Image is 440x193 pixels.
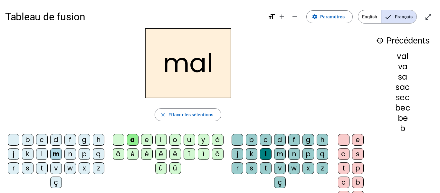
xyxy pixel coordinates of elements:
div: j [8,148,19,160]
div: v [274,162,286,174]
div: w [288,162,300,174]
div: r [232,162,243,174]
div: û [155,162,167,174]
div: b [376,125,430,132]
button: Effacer les sélections [155,108,221,121]
div: sac [376,83,430,91]
div: q [93,148,104,160]
div: ô [212,148,224,160]
div: b [246,134,257,146]
span: English [358,10,381,23]
button: Augmenter la taille de la police [275,10,288,23]
div: s [22,162,33,174]
div: d [338,148,349,160]
button: Diminuer la taille de la police [288,10,301,23]
div: n [64,148,76,160]
div: q [317,148,328,160]
div: e [141,134,153,146]
div: r [8,162,19,174]
div: w [64,162,76,174]
div: s [246,162,257,174]
div: o [169,134,181,146]
mat-icon: add [278,13,286,21]
div: d [274,134,286,146]
div: è [127,148,139,160]
div: ï [198,148,209,160]
div: ç [50,177,62,188]
div: k [246,148,257,160]
div: ê [155,148,167,160]
div: h [93,134,104,146]
div: f [288,134,300,146]
div: b [22,134,33,146]
div: t [338,162,349,174]
div: p [79,148,90,160]
div: l [36,148,48,160]
div: c [36,134,48,146]
div: a [127,134,139,146]
div: z [317,162,328,174]
button: Entrer en plein écran [422,10,435,23]
div: l [260,148,272,160]
div: c [260,134,272,146]
div: va [376,63,430,71]
div: be [376,114,430,122]
mat-icon: settings [312,14,318,20]
span: Paramètres [320,13,345,21]
div: g [79,134,90,146]
button: Paramètres [306,10,353,23]
mat-icon: open_in_full [425,13,432,21]
span: Effacer les sélections [168,111,213,119]
div: m [274,148,286,160]
div: y [198,134,209,146]
span: Français [381,10,416,23]
div: c [338,177,349,188]
div: h [317,134,328,146]
div: bec [376,104,430,112]
div: m [50,148,62,160]
div: k [22,148,33,160]
div: t [260,162,272,174]
mat-icon: close [160,112,166,118]
div: é [141,148,153,160]
div: s [352,148,364,160]
div: z [93,162,104,174]
div: x [302,162,314,174]
div: u [184,134,195,146]
div: ë [169,148,181,160]
div: ç [274,177,286,188]
div: sec [376,94,430,101]
div: j [232,148,243,160]
div: d [50,134,62,146]
div: ü [169,162,181,174]
div: i [155,134,167,146]
div: b [352,177,364,188]
mat-icon: history [376,37,384,44]
mat-icon: format_size [268,13,275,21]
div: f [64,134,76,146]
h2: mal [145,28,231,98]
div: â [113,148,124,160]
div: val [376,53,430,60]
div: p [352,162,364,174]
div: g [302,134,314,146]
div: î [184,148,195,160]
div: t [36,162,48,174]
mat-icon: remove [291,13,299,21]
div: e [352,134,364,146]
div: à [212,134,224,146]
h1: Tableau de fusion [5,6,263,27]
div: p [302,148,314,160]
mat-button-toggle-group: Language selection [358,10,417,24]
div: n [288,148,300,160]
h3: Précédents [376,34,430,48]
div: v [50,162,62,174]
div: x [79,162,90,174]
div: sa [376,73,430,81]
